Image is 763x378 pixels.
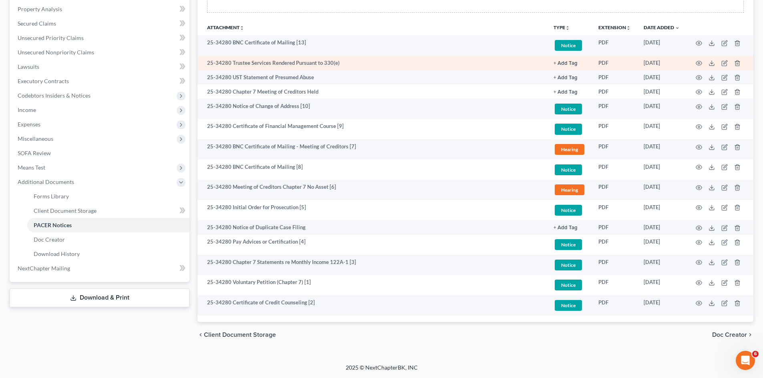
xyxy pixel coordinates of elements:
[11,16,189,31] a: Secured Claims
[18,63,39,70] span: Lawsuits
[197,235,547,255] td: 25-34280 Pay Advices or Certification [4]
[637,99,686,119] td: [DATE]
[11,31,189,45] a: Unsecured Priority Claims
[555,280,582,290] span: Notice
[554,59,586,67] a: + Add Tag
[555,300,582,311] span: Notice
[637,119,686,140] td: [DATE]
[592,255,637,275] td: PDF
[27,204,189,218] a: Client Document Storage
[592,35,637,56] td: PDF
[34,193,69,200] span: Forms Library
[11,60,189,74] a: Lawsuits
[637,295,686,316] td: [DATE]
[592,180,637,200] td: PDF
[18,78,69,84] span: Executory Contracts
[18,20,56,27] span: Secured Claims
[592,160,637,180] td: PDF
[554,204,586,217] a: Notice
[555,164,582,175] span: Notice
[644,24,680,30] a: Date Added expand_more
[197,70,547,84] td: 25-34280 UST Statement of Presumed Abuse
[554,61,578,66] button: + Add Tag
[592,275,637,296] td: PDF
[598,24,631,30] a: Extensionunfold_more
[592,70,637,84] td: PDF
[11,261,189,276] a: NextChapter Mailing
[34,250,80,257] span: Download History
[554,90,578,95] button: + Add Tag
[592,56,637,70] td: PDF
[204,332,276,338] span: Client Document Storage
[34,207,97,214] span: Client Document Storage
[27,218,189,232] a: PACER Notices
[592,235,637,255] td: PDF
[592,84,637,99] td: PDF
[197,84,547,99] td: 25-34280 Chapter 7 Meeting of Creditors Held
[555,104,582,114] span: Notice
[626,26,631,30] i: unfold_more
[11,74,189,88] a: Executory Contracts
[637,180,686,200] td: [DATE]
[207,24,244,30] a: Attachmentunfold_more
[34,236,65,243] span: Doc Creator
[153,364,610,378] div: 2025 © NextChapterBK, INC
[555,239,582,250] span: Notice
[637,220,686,234] td: [DATE]
[555,144,584,155] span: Hearing
[197,275,547,296] td: 25-34280 Voluntary Petition (Chapter 7) [1]
[197,160,547,180] td: 25-34280 BNC Certificate of Mailing [8]
[18,164,45,171] span: Means Test
[637,160,686,180] td: [DATE]
[197,180,547,200] td: 25-34280 Meeting of Creditors Chapter 7 No Asset [6]
[18,106,36,113] span: Income
[27,247,189,261] a: Download History
[592,139,637,160] td: PDF
[637,235,686,255] td: [DATE]
[197,220,547,234] td: 25-34280 Notice of Duplicate Case Filing
[197,119,547,140] td: 25-34280 Certificate of Financial Management Course [9]
[637,275,686,296] td: [DATE]
[592,99,637,119] td: PDF
[675,26,680,30] i: expand_more
[18,121,40,128] span: Expenses
[637,84,686,99] td: [DATE]
[18,178,74,185] span: Additional Documents
[554,299,586,312] a: Notice
[555,260,582,270] span: Notice
[197,139,547,160] td: 25-34280 BNC Certificate of Mailing - Meeting of Creditors [7]
[637,56,686,70] td: [DATE]
[554,39,586,52] a: Notice
[637,70,686,84] td: [DATE]
[712,332,747,338] span: Doc Creator
[197,332,204,338] i: chevron_left
[554,258,586,272] a: Notice
[592,295,637,316] td: PDF
[554,74,586,81] a: + Add Tag
[34,222,72,228] span: PACER Notices
[555,205,582,216] span: Notice
[197,295,547,316] td: 25-34280 Certificate of Credit Counseling [2]
[197,56,547,70] td: 25-34280 Trustee Services Rendered Pursuant to 330(e)
[10,288,189,307] a: Download & Print
[554,238,586,251] a: Notice
[18,150,51,156] span: SOFA Review
[592,119,637,140] td: PDF
[554,25,570,30] button: TYPEunfold_more
[18,6,62,12] span: Property Analysis
[554,224,586,231] a: + Add Tag
[240,26,244,30] i: unfold_more
[554,143,586,156] a: Hearing
[554,278,586,292] a: Notice
[197,332,276,338] button: chevron_left Client Document Storage
[637,35,686,56] td: [DATE]
[554,122,586,136] a: Notice
[18,92,91,99] span: Codebtors Insiders & Notices
[197,99,547,119] td: 25-34280 Notice of Change of Address [10]
[736,351,755,370] iframe: Intercom live chat
[11,2,189,16] a: Property Analysis
[554,102,586,116] a: Notice
[197,200,547,220] td: 25-34280 Initial Order for Prosecution [5]
[752,351,759,357] span: 6
[554,88,586,96] a: + Add Tag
